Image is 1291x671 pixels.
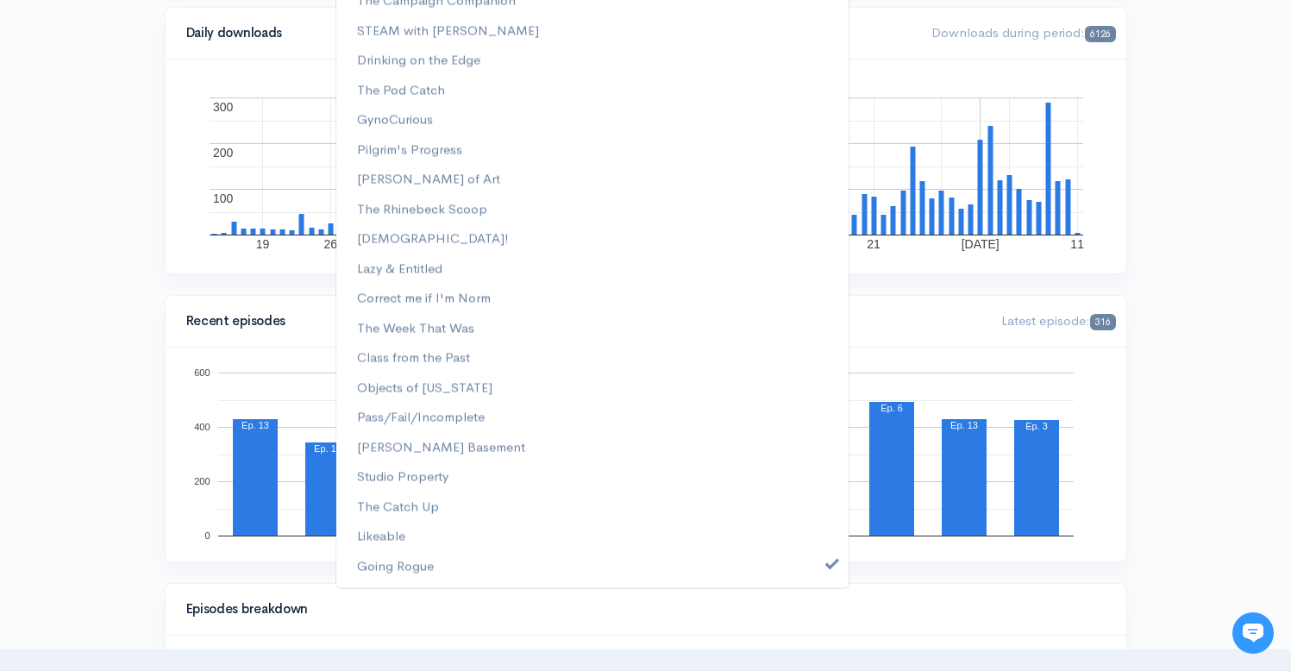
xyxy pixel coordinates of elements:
text: 400 [194,422,210,432]
span: The Week That Was [357,318,474,338]
span: STEAM with [PERSON_NAME] [357,21,539,41]
span: Pilgrim's Progress [357,140,462,160]
span: Objects of [US_STATE] [357,378,492,398]
text: Ep. 13 [950,420,978,430]
span: Class from the Past [357,348,470,367]
text: 200 [194,476,210,486]
span: New conversation [111,211,207,225]
span: 316 [1090,314,1115,330]
span: Drinking on the Edge [357,50,480,70]
button: New conversation [27,201,318,235]
span: Going Rogue [357,556,434,576]
text: 200 [213,146,234,160]
span: The Pod Catch [357,80,445,100]
input: Search articles [50,297,308,331]
text: 300 [213,100,234,114]
h4: Episodes breakdown [186,602,1095,617]
span: [PERSON_NAME] of Art [357,169,500,189]
text: Ep. 3 [1025,421,1048,431]
span: 6126 [1085,26,1115,42]
span: Correct me if I'm Norm [357,288,491,308]
span: Pass/Fail/Incomplete [357,407,485,427]
text: [DATE] [961,237,999,251]
span: Studio Property [357,467,448,486]
span: [PERSON_NAME] Basement [357,437,525,457]
iframe: gist-messenger-bubble-iframe [1232,612,1274,654]
h4: Recent episodes [186,314,604,329]
text: Ep. 13 [241,420,269,430]
span: [DEMOGRAPHIC_DATA]! [357,229,509,248]
span: Latest episode: [1001,312,1115,329]
svg: A chart. [186,80,1106,253]
span: Likeable [357,526,405,546]
text: 21 [867,237,881,251]
svg: A chart. [678,368,1106,541]
h2: Just let us know if you need anything and we'll be happy to help! 🙂 [26,87,319,170]
span: The Rhinebeck Scoop [357,199,487,219]
span: The Catch Up [357,497,439,517]
h4: Daily downloads [186,26,912,41]
span: Lazy & Entitled [357,259,442,279]
text: 26 [323,237,337,251]
text: 100 [213,191,234,205]
text: Ep. 6 [881,403,903,413]
text: 19 [255,237,269,251]
p: Find an answer quickly [23,268,322,289]
span: GynoCurious [357,110,433,129]
text: Ep. 14 [314,443,342,454]
text: 0 [204,530,210,541]
text: 600 [194,367,210,378]
text: 11 [1070,237,1084,251]
svg: A chart. [186,368,614,541]
span: Downloads during period: [931,24,1115,41]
